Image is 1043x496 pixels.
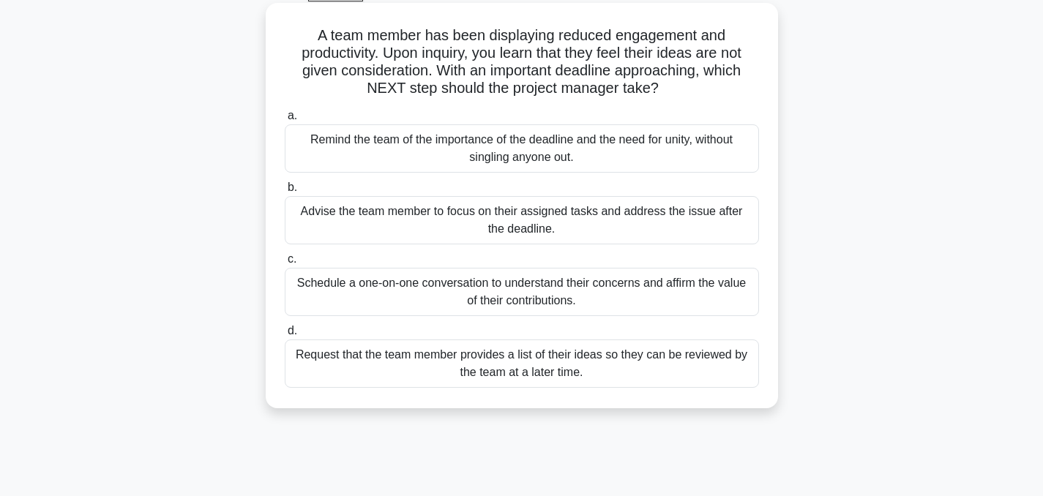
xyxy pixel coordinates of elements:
[288,324,297,337] span: d.
[288,181,297,193] span: b.
[283,26,760,98] h5: A team member has been displaying reduced engagement and productivity. Upon inquiry, you learn th...
[285,268,759,316] div: Schedule a one-on-one conversation to understand their concerns and affirm the value of their con...
[288,109,297,121] span: a.
[285,196,759,244] div: Advise the team member to focus on their assigned tasks and address the issue after the deadline.
[285,124,759,173] div: Remind the team of the importance of the deadline and the need for unity, without singling anyone...
[285,339,759,388] div: Request that the team member provides a list of their ideas so they can be reviewed by the team a...
[288,252,296,265] span: c.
